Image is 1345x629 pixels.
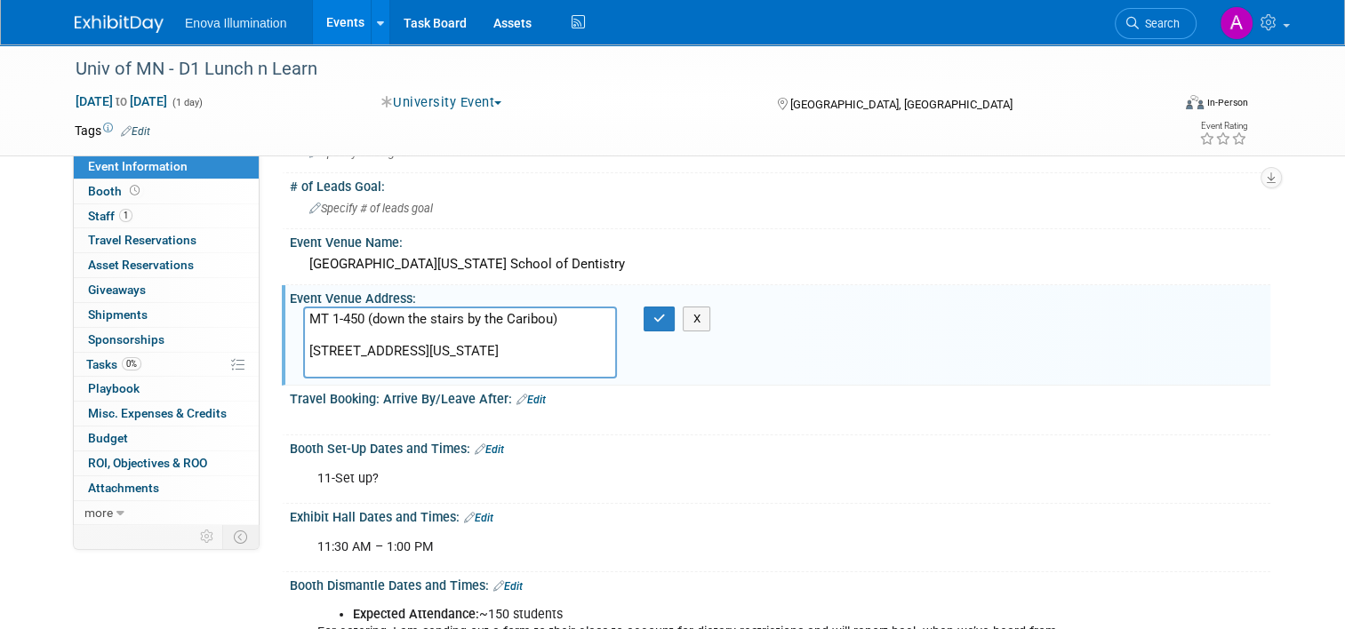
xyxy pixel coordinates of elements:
img: Format-Inperson.png [1186,95,1204,109]
button: X [683,307,710,331]
a: Asset Reservations [74,253,259,277]
div: Travel Booking: Arrive By/Leave After: [290,386,1270,409]
div: Booth Set-Up Dates and Times: [290,435,1270,458]
a: Sponsorships [74,328,259,352]
span: Tasks [86,357,141,371]
span: Specify # of leads goal [309,202,433,215]
span: Travel Reservations [88,233,196,247]
td: Toggle Event Tabs [223,525,260,548]
span: Attachments [88,481,159,495]
img: Andrea Miller [1220,6,1253,40]
a: Playbook [74,377,259,401]
span: (1 day) [171,97,203,108]
span: Sponsorships [88,332,164,346]
a: Edit [475,443,504,456]
div: Event Venue Address: [290,285,1270,307]
div: Event Format [1075,92,1248,119]
span: 0% [122,357,141,370]
a: Attachments [74,476,259,500]
div: In-Person [1206,96,1248,109]
span: Search [1139,17,1180,30]
a: Misc. Expenses & Credits [74,402,259,426]
a: Edit [493,580,523,593]
span: Shipments [88,307,148,322]
a: Giveaways [74,278,259,302]
div: Event Rating [1199,122,1247,131]
span: Enova Illumination [185,16,286,30]
b: Expected Attendance: [353,607,479,622]
span: Misc. Expenses & Credits [88,406,227,420]
span: Staff [88,209,132,223]
a: Edit [121,125,150,138]
span: Playbook [88,381,140,395]
a: Staff1 [74,204,259,228]
li: ~150 students [353,606,1069,624]
td: Tags [75,122,150,139]
span: Asset Reservations [88,258,194,272]
span: to [113,94,130,108]
td: Personalize Event Tab Strip [192,525,223,548]
span: [DATE] [DATE] [75,93,168,109]
a: Budget [74,426,259,450]
div: 11:30 AM – 1:00 PM [305,529,1080,565]
div: Exhibit Hall Dates and Times: [290,504,1270,527]
a: Travel Reservations [74,228,259,252]
div: Univ of MN - D1 Lunch n Learn [69,53,1149,85]
a: Event Information [74,155,259,179]
span: Booth [88,184,143,198]
span: Event Information [88,159,188,173]
a: Tasks0% [74,353,259,377]
button: University Event [375,93,509,112]
span: ROI, Objectives & ROO [88,456,207,470]
a: ROI, Objectives & ROO [74,451,259,475]
span: Giveaways [88,283,146,297]
span: Budget [88,431,128,445]
span: Booth not reserved yet [126,184,143,197]
a: Shipments [74,303,259,327]
div: # of Leads Goal: [290,173,1270,195]
img: ExhibitDay [75,15,164,33]
a: Edit [464,512,493,524]
div: Booth Dismantle Dates and Times: [290,572,1270,595]
span: 1 [119,209,132,222]
div: Event Venue Name: [290,229,1270,251]
span: [GEOGRAPHIC_DATA], [GEOGRAPHIC_DATA] [790,98,1013,111]
div: 11-Set up? [305,461,1080,497]
span: more [84,506,113,520]
a: Edit [516,394,546,406]
a: more [74,501,259,525]
div: [GEOGRAPHIC_DATA][US_STATE] School of Dentistry [303,251,1257,278]
a: Search [1115,8,1197,39]
a: Booth [74,179,259,203]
